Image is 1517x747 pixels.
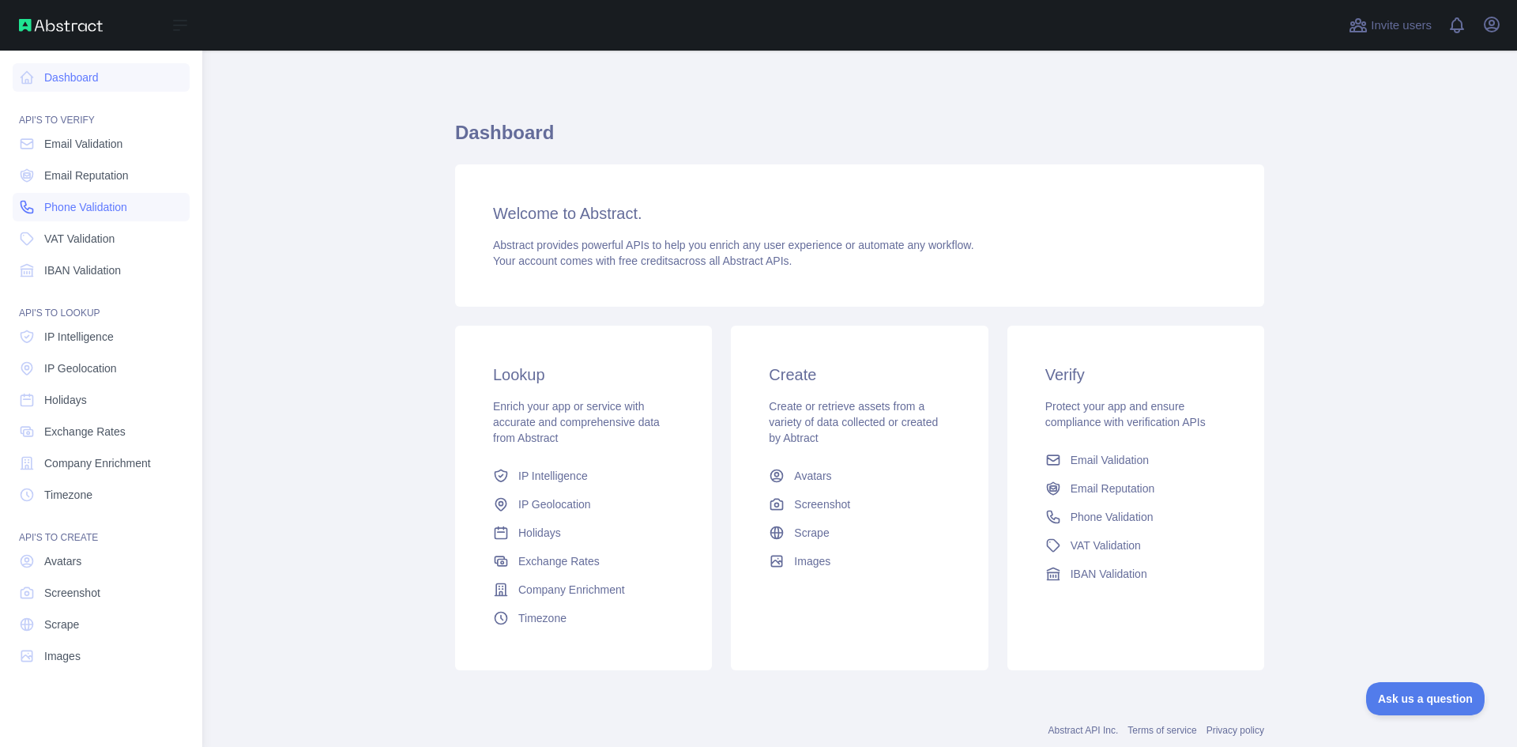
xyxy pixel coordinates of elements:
span: Your account comes with across all Abstract APIs. [493,255,792,267]
span: IP Geolocation [518,496,591,512]
span: Avatars [44,553,81,569]
span: Timezone [44,487,92,503]
a: Privacy policy [1206,725,1264,736]
a: IP Geolocation [487,490,680,519]
a: Dashboard [13,63,190,92]
div: API'S TO LOOKUP [13,288,190,319]
span: Create or retrieve assets from a variety of data collected or created by Abtract [769,400,938,444]
span: Scrape [794,525,829,541]
span: IP Intelligence [518,468,588,484]
span: Phone Validation [1071,509,1154,525]
a: Email Validation [13,130,190,158]
span: IBAN Validation [44,262,121,278]
span: Company Enrichment [518,582,625,598]
a: Company Enrichment [487,575,680,604]
span: Timezone [518,610,567,626]
a: IBAN Validation [1039,560,1233,588]
a: VAT Validation [1039,531,1233,560]
span: Images [794,553,830,569]
span: Enrich your app or service with accurate and comprehensive data from Abstract [493,400,660,444]
h1: Dashboard [455,120,1264,158]
span: Protect your app and ensure compliance with verification APIs [1045,400,1206,428]
span: Exchange Rates [44,424,126,440]
div: API'S TO CREATE [13,512,190,544]
a: Avatars [762,462,956,490]
a: IP Intelligence [487,462,680,490]
span: Invite users [1371,17,1432,35]
span: Screenshot [44,585,100,601]
span: free credits [619,255,673,267]
a: Images [13,642,190,670]
a: Scrape [762,519,956,547]
a: Email Reputation [1039,474,1233,503]
a: IBAN Validation [13,256,190,285]
a: Scrape [13,610,190,639]
a: Terms of service [1127,725,1196,736]
span: Abstract provides powerful APIs to help you enrich any user experience or automate any workflow. [493,239,974,251]
a: Exchange Rates [487,547,680,575]
h3: Verify [1045,364,1226,386]
span: Email Validation [1071,452,1149,468]
a: Company Enrichment [13,449,190,477]
span: Exchange Rates [518,553,600,569]
a: Email Reputation [13,161,190,190]
span: Holidays [518,525,561,541]
button: Invite users [1346,13,1435,38]
span: Company Enrichment [44,455,151,471]
h3: Create [769,364,950,386]
a: Images [762,547,956,575]
span: Email Validation [44,136,122,152]
span: VAT Validation [1071,538,1141,553]
img: Abstract API [19,19,103,32]
span: Scrape [44,617,79,632]
a: Holidays [487,519,680,547]
h3: Welcome to Abstract. [493,202,1226,224]
a: Email Validation [1039,446,1233,474]
span: Screenshot [794,496,850,512]
a: Screenshot [13,579,190,607]
a: IP Geolocation [13,354,190,383]
span: IP Geolocation [44,360,117,376]
span: Avatars [794,468,831,484]
div: API'S TO VERIFY [13,95,190,126]
span: IBAN Validation [1071,566,1147,582]
a: Exchange Rates [13,417,190,446]
a: Abstract API Inc. [1048,725,1119,736]
span: Holidays [44,392,87,408]
a: Phone Validation [13,193,190,221]
a: Holidays [13,386,190,414]
span: Email Reputation [1071,481,1155,496]
h3: Lookup [493,364,674,386]
span: IP Intelligence [44,329,114,345]
span: Images [44,648,81,664]
span: Phone Validation [44,199,127,215]
a: Timezone [13,481,190,509]
a: Phone Validation [1039,503,1233,531]
a: VAT Validation [13,224,190,253]
a: Timezone [487,604,680,632]
iframe: Toggle Customer Support [1366,682,1485,715]
a: Avatars [13,547,190,575]
a: IP Intelligence [13,323,190,351]
a: Screenshot [762,490,956,519]
span: Email Reputation [44,168,129,183]
span: VAT Validation [44,231,115,247]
